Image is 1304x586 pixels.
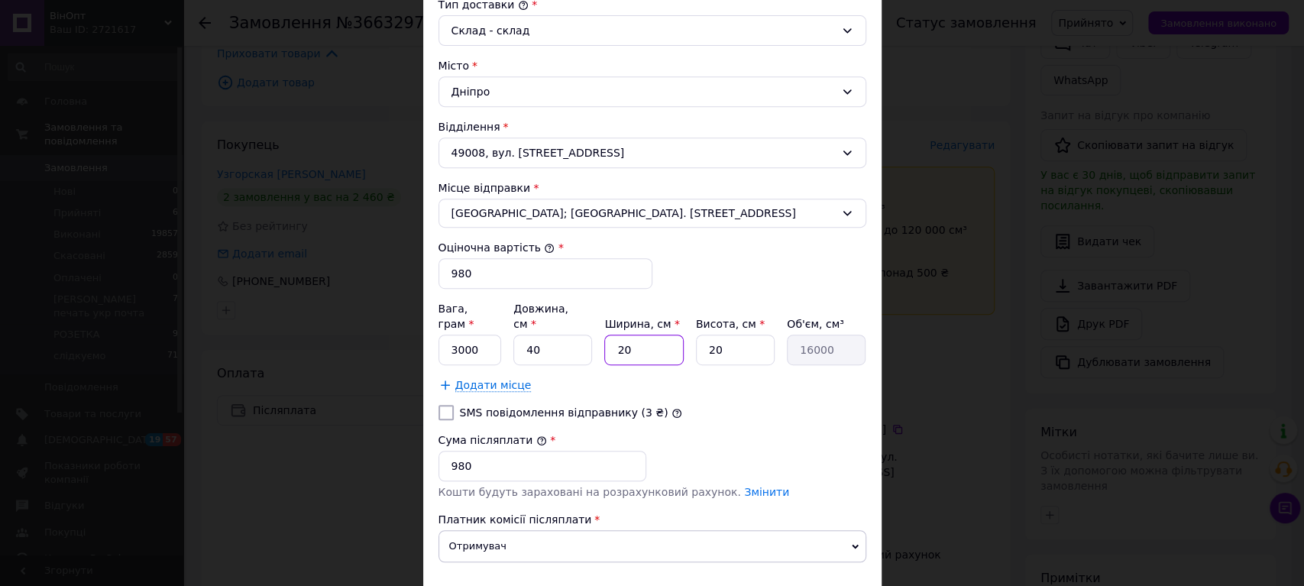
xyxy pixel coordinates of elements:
[455,379,532,392] span: Додати місце
[438,241,555,254] label: Оціночна вартість
[696,318,765,330] label: Висота, см
[451,22,835,39] div: Склад - склад
[438,530,866,562] span: Отримувач
[604,318,679,330] label: Ширина, см
[744,486,789,498] a: Змінити
[438,486,790,498] span: Кошти будуть зараховані на розрахунковий рахунок.
[438,434,547,446] label: Сума післяплати
[438,76,866,107] div: Дніпро
[787,316,866,332] div: Об'єм, см³
[438,180,866,196] div: Місце відправки
[438,138,866,168] div: 49008, вул. [STREET_ADDRESS]
[438,513,592,526] span: Платник комісії післяплати
[460,406,668,419] label: SMS повідомлення відправнику (3 ₴)
[451,206,835,221] span: [GEOGRAPHIC_DATA]; [GEOGRAPHIC_DATA]. [STREET_ADDRESS]
[438,58,866,73] div: Місто
[438,119,866,134] div: Відділення
[513,303,568,330] label: Довжина, см
[438,303,474,330] label: Вага, грам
